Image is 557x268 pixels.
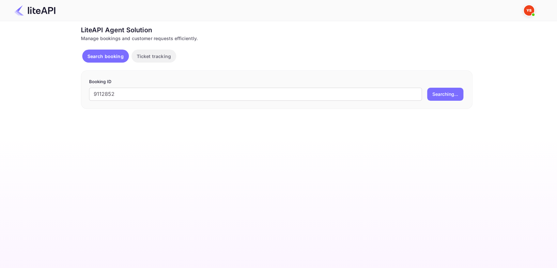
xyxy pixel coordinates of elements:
p: Booking ID [89,79,464,85]
p: Search booking [87,53,124,60]
img: LiteAPI Logo [14,5,55,16]
div: Manage bookings and customer requests efficiently. [81,35,472,42]
div: LiteAPI Agent Solution [81,25,472,35]
p: Ticket tracking [137,53,171,60]
input: Enter Booking ID (e.g., 63782194) [89,88,422,101]
img: Yandex Support [524,5,534,16]
button: Searching... [427,88,463,101]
